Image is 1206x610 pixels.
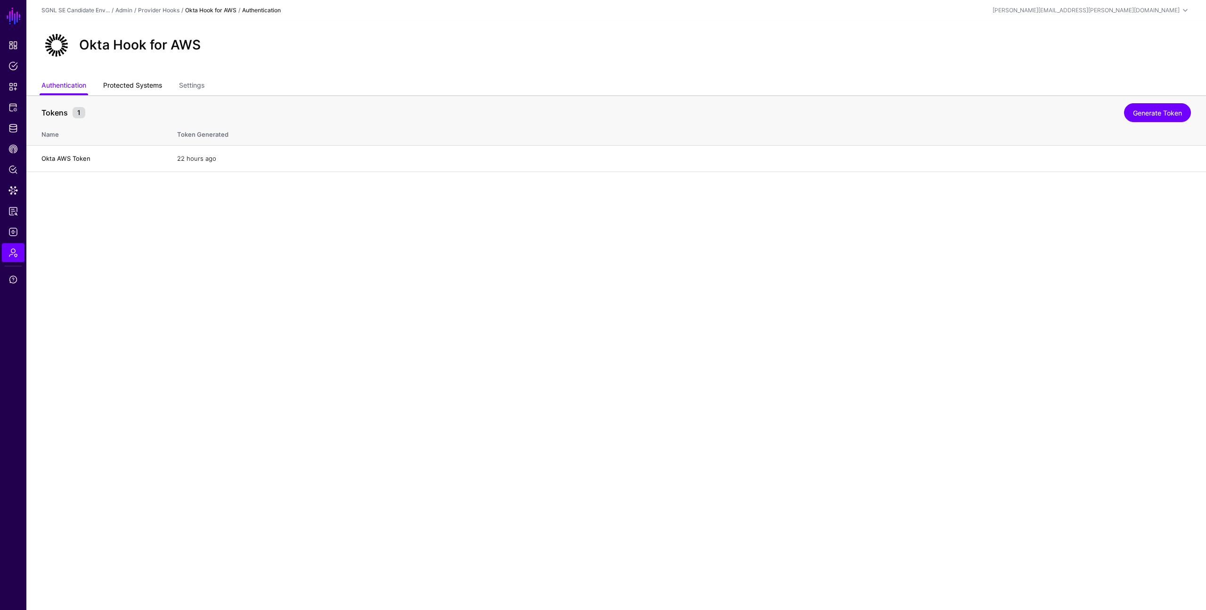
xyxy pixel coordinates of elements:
[8,275,18,284] span: Support
[8,186,18,195] span: Data Lens
[993,6,1180,15] div: [PERSON_NAME][EMAIL_ADDRESS][PERSON_NAME][DOMAIN_NAME]
[26,121,168,145] th: Name
[2,77,24,96] a: Snippets
[2,140,24,158] a: CAEP Hub
[110,6,115,15] div: /
[179,6,185,15] div: /
[132,6,138,15] div: /
[8,61,18,71] span: Policies
[185,7,236,14] strong: Okta Hook for AWS
[8,227,18,237] span: Logs
[2,243,24,262] a: Admin
[8,206,18,216] span: Access Reporting
[8,103,18,112] span: Protected Systems
[138,7,179,14] a: Provider Hooks
[103,77,162,95] a: Protected Systems
[79,37,201,53] h2: Okta Hook for AWS
[2,119,24,138] a: Identity Data Fabric
[8,144,18,154] span: CAEP Hub
[2,36,24,55] a: Dashboard
[2,160,24,179] a: Policy Lens
[236,6,242,15] div: /
[41,154,158,163] h4: Okta AWS Token
[8,82,18,91] span: Snippets
[6,6,22,26] a: SGNL
[39,107,70,118] span: Tokens
[41,77,86,95] a: Authentication
[179,77,204,95] a: Settings
[8,41,18,50] span: Dashboard
[2,202,24,221] a: Access Reporting
[177,155,216,162] span: 22 hours ago
[2,57,24,75] a: Policies
[2,181,24,200] a: Data Lens
[2,98,24,117] a: Protected Systems
[242,7,281,14] strong: Authentication
[8,124,18,133] span: Identity Data Fabric
[73,107,85,118] small: 1
[2,223,24,241] a: Logs
[168,121,1206,145] th: Token Generated
[115,7,132,14] a: Admin
[41,7,110,14] a: SGNL SE Candidate Env...
[8,165,18,174] span: Policy Lens
[8,248,18,257] span: Admin
[1124,103,1191,122] a: Generate Token
[41,30,72,60] img: svg+xml;base64,PHN2ZyB3aWR0aD0iNjQiIGhlaWdodD0iNjQiIHZpZXdCb3g9IjAgMCA2NCA2NCIgZmlsbD0ibm9uZSIgeG...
